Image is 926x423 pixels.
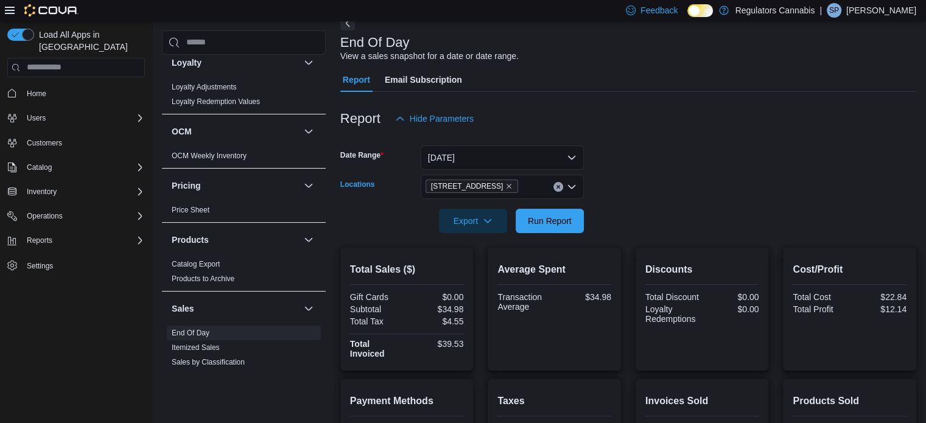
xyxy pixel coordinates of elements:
[22,184,61,199] button: Inventory
[557,292,611,302] div: $34.98
[340,35,410,50] h3: End Of Day
[301,301,316,316] button: Sales
[852,304,907,314] div: $12.14
[409,292,463,302] div: $0.00
[640,4,678,16] span: Feedback
[27,211,63,221] span: Operations
[172,302,299,315] button: Sales
[343,68,370,92] span: Report
[516,209,584,233] button: Run Report
[819,3,822,18] p: |
[301,232,316,247] button: Products
[27,187,57,197] span: Inventory
[22,136,67,150] a: Customers
[390,107,479,131] button: Hide Parameters
[172,372,215,382] span: Sales by Day
[340,150,384,160] label: Date Range
[172,83,237,91] a: Loyalty Adjustments
[22,86,51,101] a: Home
[793,304,847,314] div: Total Profit
[350,292,404,302] div: Gift Cards
[340,16,355,30] button: Next
[22,209,145,223] span: Operations
[172,274,234,283] a: Products to Archive
[410,113,474,125] span: Hide Parameters
[421,145,584,170] button: [DATE]
[350,316,404,326] div: Total Tax
[7,80,145,306] nav: Complex example
[172,57,202,69] h3: Loyalty
[340,50,519,63] div: View a sales snapshot for a date or date range.
[505,183,513,190] button: Remove 650 Division Rd from selection in this group
[431,180,503,192] span: [STREET_ADDRESS]
[2,208,150,225] button: Operations
[34,29,145,53] span: Load All Apps in [GEOGRAPHIC_DATA]
[27,236,52,245] span: Reports
[172,302,194,315] h3: Sales
[172,234,209,246] h3: Products
[172,125,299,138] button: OCM
[27,261,53,271] span: Settings
[22,160,145,175] span: Catalog
[301,124,316,139] button: OCM
[22,111,145,125] span: Users
[553,182,563,192] button: Clear input
[22,257,145,273] span: Settings
[2,134,150,152] button: Customers
[172,57,299,69] button: Loyalty
[162,80,326,114] div: Loyalty
[446,209,500,233] span: Export
[162,203,326,222] div: Pricing
[172,97,260,106] a: Loyalty Redemption Values
[2,85,150,102] button: Home
[827,3,841,18] div: Sarah Pentz
[22,259,58,273] a: Settings
[172,125,192,138] h3: OCM
[567,182,577,192] button: Open list of options
[172,180,200,192] h3: Pricing
[497,394,611,408] h2: Taxes
[172,97,260,107] span: Loyalty Redemption Values
[350,304,404,314] div: Subtotal
[340,180,375,189] label: Locations
[172,357,245,367] span: Sales by Classification
[409,339,463,349] div: $39.53
[350,339,385,358] strong: Total Invoiced
[704,304,759,314] div: $0.00
[852,292,907,302] div: $22.84
[528,215,572,227] span: Run Report
[27,89,46,99] span: Home
[172,328,209,338] span: End Of Day
[162,149,326,168] div: OCM
[172,180,299,192] button: Pricing
[687,17,688,18] span: Dark Mode
[22,233,145,248] span: Reports
[27,113,46,123] span: Users
[172,343,220,352] span: Itemized Sales
[645,262,759,277] h2: Discounts
[340,111,381,126] h3: Report
[172,234,299,246] button: Products
[704,292,759,302] div: $0.00
[687,4,713,17] input: Dark Mode
[22,111,51,125] button: Users
[439,209,507,233] button: Export
[22,86,145,101] span: Home
[172,259,220,269] span: Catalog Export
[645,292,700,302] div: Total Discount
[409,316,463,326] div: $4.55
[350,262,464,277] h2: Total Sales ($)
[426,180,519,193] span: 650 Division Rd
[385,68,462,92] span: Email Subscription
[172,152,247,160] a: OCM Weekly Inventory
[22,184,145,199] span: Inventory
[645,304,700,324] div: Loyalty Redemptions
[645,394,759,408] h2: Invoices Sold
[301,178,316,193] button: Pricing
[172,329,209,337] a: End Of Day
[22,233,57,248] button: Reports
[793,394,907,408] h2: Products Sold
[409,304,463,314] div: $34.98
[22,209,68,223] button: Operations
[2,159,150,176] button: Catalog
